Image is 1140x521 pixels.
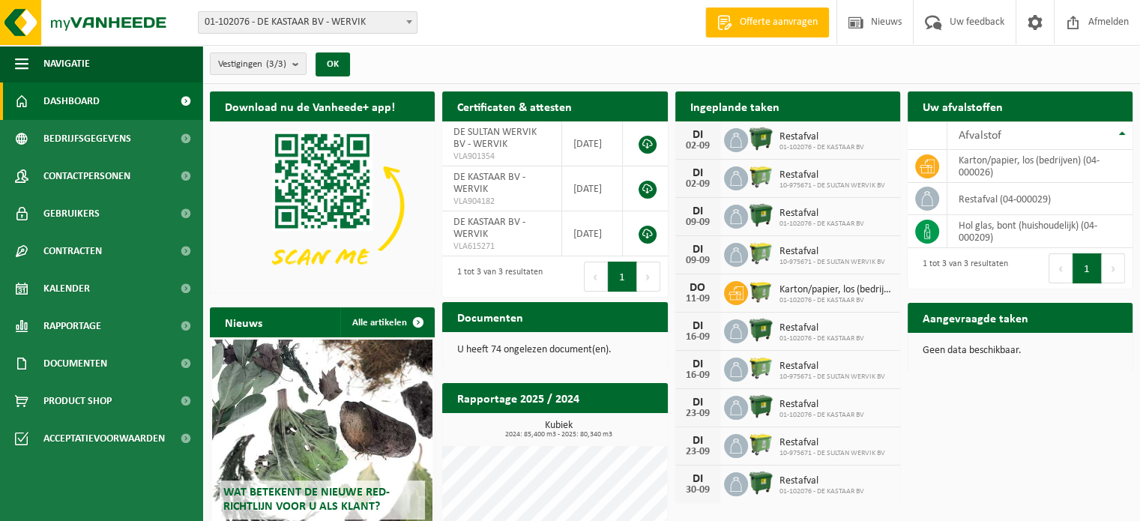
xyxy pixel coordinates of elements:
span: 01-102076 - DE KASTAAR BV [779,296,893,305]
div: DI [683,129,713,141]
span: Restafval [779,437,885,449]
span: Karton/papier, los (bedrijven) [779,284,893,296]
h3: Kubiek [450,421,667,439]
span: 01-102076 - DE KASTAAR BV [779,220,864,229]
div: 16-09 [683,332,713,343]
img: WB-0660-HPE-GN-50 [748,241,773,266]
button: Previous [584,262,608,292]
div: DI [683,435,713,447]
span: 10-975671 - DE SULTAN WERVIK BV [779,449,885,458]
span: 10-975671 - DE SULTAN WERVIK BV [779,181,885,190]
img: WB-0660-HPE-GN-50 [748,355,773,381]
h2: Ingeplande taken [675,91,794,121]
div: DI [683,167,713,179]
div: DI [683,320,713,332]
span: DE KASTAAR BV - WERVIK [453,217,525,240]
span: Acceptatievoorwaarden [43,420,165,457]
button: Next [637,262,660,292]
a: Bekijk rapportage [556,412,666,442]
span: Dashboard [43,82,100,120]
h2: Nieuws [210,307,277,337]
div: 02-09 [683,179,713,190]
span: Restafval [779,399,864,411]
div: DI [683,244,713,256]
div: 30-09 [683,485,713,496]
span: 01-102076 - DE KASTAAR BV [779,411,864,420]
span: DE SULTAN WERVIK BV - WERVIK [453,127,537,150]
h2: Aangevraagde taken [908,303,1043,332]
span: Kalender [43,270,90,307]
span: 01-102076 - DE KASTAAR BV - WERVIK [198,11,417,34]
div: 1 tot 3 van 3 resultaten [450,260,543,293]
span: Restafval [779,475,864,487]
span: Navigatie [43,45,90,82]
span: Afvalstof [959,130,1001,142]
span: 10-975671 - DE SULTAN WERVIK BV [779,258,885,267]
div: 11-09 [683,294,713,304]
count: (3/3) [266,59,286,69]
td: karton/papier, los (bedrijven) (04-000026) [947,150,1133,183]
span: 01-102076 - DE KASTAAR BV - WERVIK [199,12,417,33]
span: Restafval [779,361,885,373]
span: Contracten [43,232,102,270]
div: 23-09 [683,447,713,457]
button: Previous [1049,253,1073,283]
span: DE KASTAAR BV - WERVIK [453,172,525,195]
td: [DATE] [562,211,624,256]
span: Restafval [779,208,864,220]
img: WB-1100-HPE-GN-50 [748,279,773,304]
img: WB-0660-HPE-GN-50 [748,432,773,457]
div: DI [683,473,713,485]
img: Download de VHEPlus App [210,121,435,290]
span: Gebruikers [43,195,100,232]
span: VLA904182 [453,196,549,208]
div: 09-09 [683,256,713,266]
img: WB-0660-HPE-GN-50 [748,164,773,190]
button: 1 [608,262,637,292]
div: 1 tot 3 van 3 resultaten [915,252,1008,285]
span: Restafval [779,322,864,334]
div: DI [683,397,713,409]
div: 09-09 [683,217,713,228]
span: Offerte aanvragen [736,15,821,30]
div: DO [683,282,713,294]
span: Product Shop [43,382,112,420]
span: 01-102076 - DE KASTAAR BV [779,143,864,152]
button: OK [316,52,350,76]
img: WB-1100-HPE-GN-01 [748,470,773,496]
div: DI [683,358,713,370]
span: Restafval [779,131,864,143]
div: 23-09 [683,409,713,419]
a: Offerte aanvragen [705,7,829,37]
td: hol glas, bont (huishoudelijk) (04-000209) [947,215,1133,248]
span: 2024: 85,400 m3 - 2025: 80,340 m3 [450,431,667,439]
span: Rapportage [43,307,101,345]
button: Vestigingen(3/3) [210,52,307,75]
span: Bedrijfsgegevens [43,120,131,157]
span: 01-102076 - DE KASTAAR BV [779,334,864,343]
h2: Documenten [442,302,538,331]
h2: Rapportage 2025 / 2024 [442,383,594,412]
div: 16-09 [683,370,713,381]
td: [DATE] [562,166,624,211]
div: DI [683,205,713,217]
span: Contactpersonen [43,157,130,195]
span: 10-975671 - DE SULTAN WERVIK BV [779,373,885,382]
span: Restafval [779,169,885,181]
div: 02-09 [683,141,713,151]
p: Geen data beschikbaar. [923,346,1118,356]
h2: Download nu de Vanheede+ app! [210,91,410,121]
h2: Certificaten & attesten [442,91,587,121]
td: [DATE] [562,121,624,166]
a: Alle artikelen [340,307,433,337]
span: Wat betekent de nieuwe RED-richtlijn voor u als klant? [223,487,390,513]
span: VLA901354 [453,151,549,163]
img: WB-1100-HPE-GN-01 [748,126,773,151]
button: Next [1102,253,1125,283]
button: 1 [1073,253,1102,283]
span: Restafval [779,246,885,258]
img: WB-1100-HPE-GN-01 [748,202,773,228]
p: U heeft 74 ongelezen document(en). [457,345,652,355]
span: Documenten [43,345,107,382]
img: WB-1100-HPE-GN-01 [748,394,773,419]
